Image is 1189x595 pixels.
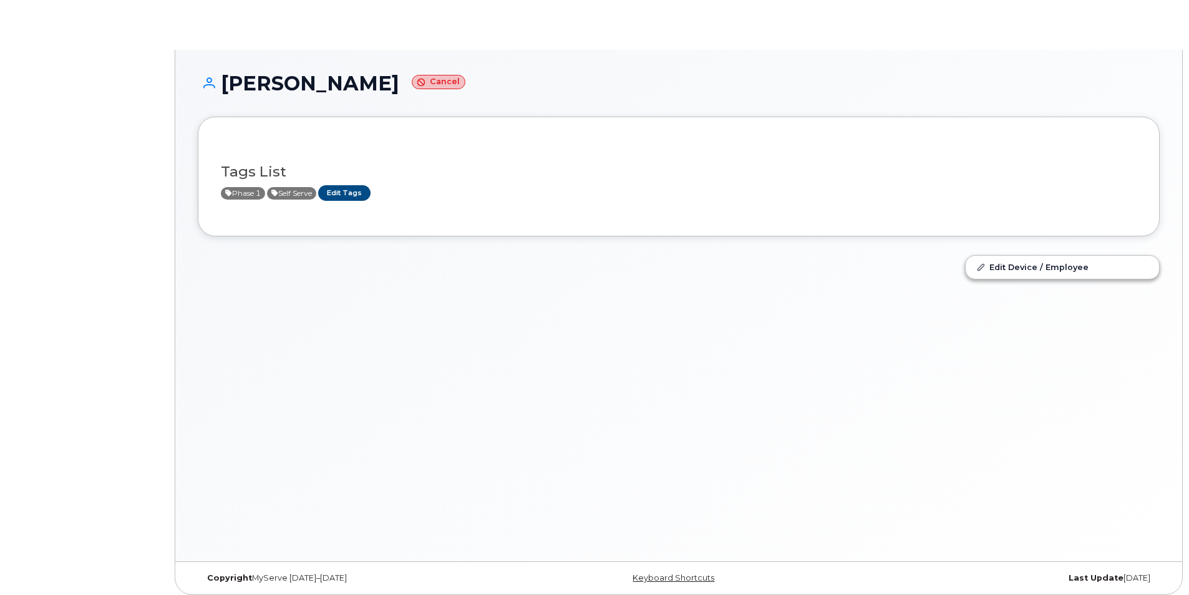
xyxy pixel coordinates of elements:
[966,256,1159,278] a: Edit Device / Employee
[207,573,252,583] strong: Copyright
[412,75,465,89] small: Cancel
[198,72,1160,94] h1: [PERSON_NAME]
[267,187,316,200] span: Active
[318,185,371,201] a: Edit Tags
[221,164,1137,180] h3: Tags List
[198,573,518,583] div: MyServe [DATE]–[DATE]
[1069,573,1123,583] strong: Last Update
[633,573,714,583] a: Keyboard Shortcuts
[221,187,265,200] span: Active
[839,573,1160,583] div: [DATE]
